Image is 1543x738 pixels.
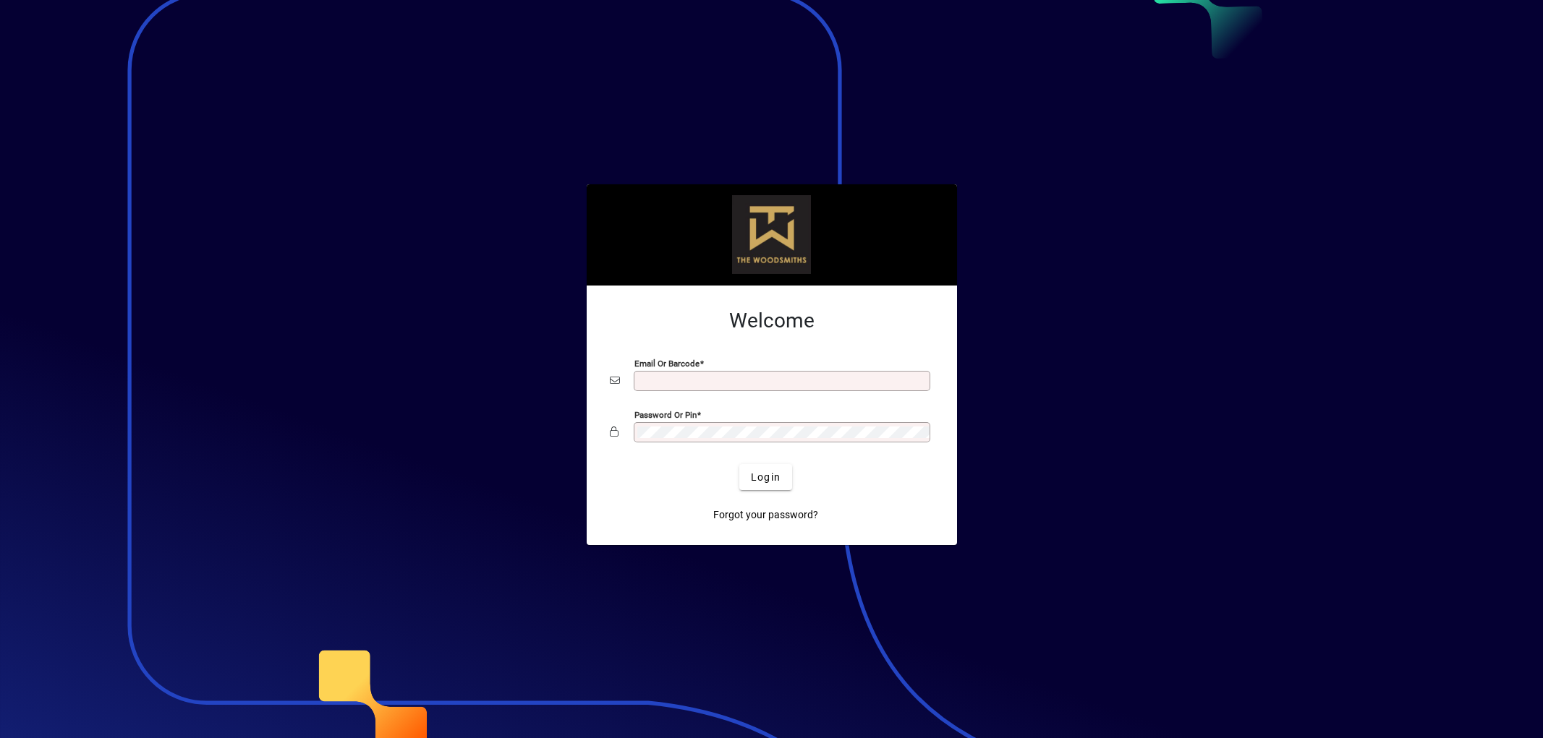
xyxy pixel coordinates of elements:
h2: Welcome [610,309,934,333]
a: Forgot your password? [707,502,824,528]
mat-label: Password or Pin [634,410,697,420]
span: Forgot your password? [713,507,818,523]
mat-label: Email or Barcode [634,359,700,369]
button: Login [739,464,792,490]
span: Login [751,470,781,485]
